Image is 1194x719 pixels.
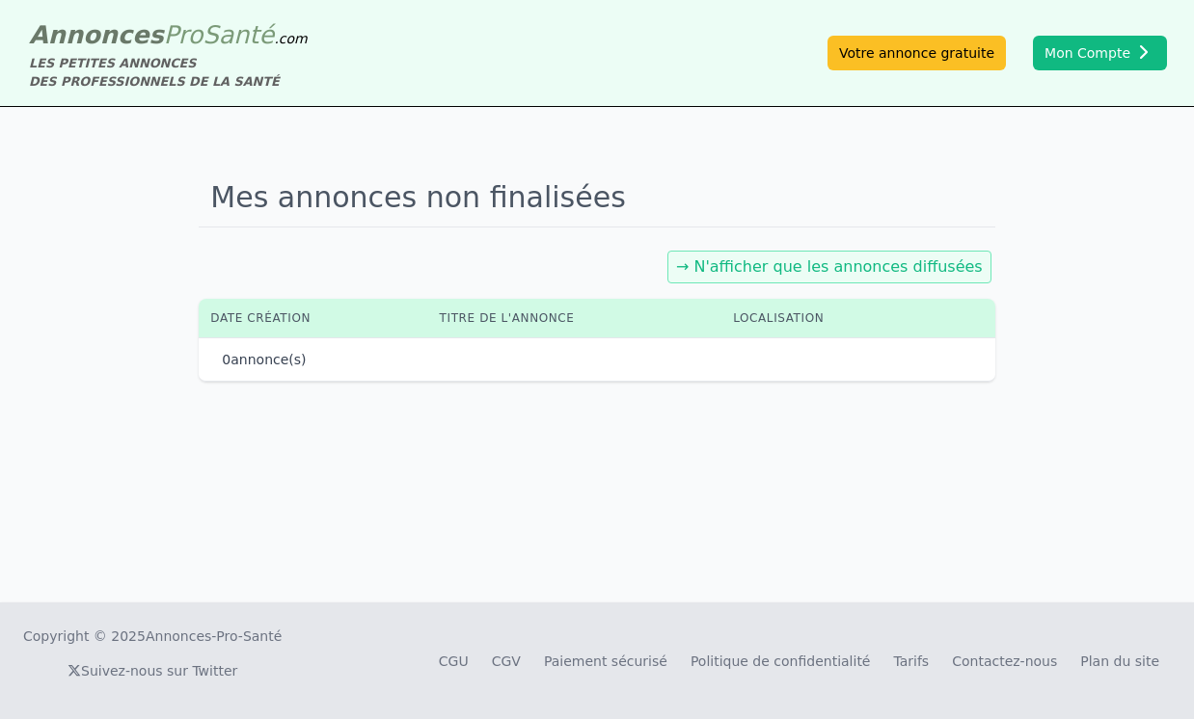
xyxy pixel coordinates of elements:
a: CGU [439,653,469,669]
span: Pro [164,20,204,49]
span: .com [274,31,307,46]
a: Tarifs [893,653,929,669]
a: AnnoncesProSanté.com [29,20,308,49]
a: Plan du site [1080,653,1159,669]
a: Paiement sécurisé [544,653,667,669]
span: 0 [222,352,231,367]
span: Annonces [29,20,164,49]
a: → N'afficher que les annonces diffusées [676,257,983,276]
th: Titre de l'annonce [428,299,722,337]
a: Contactez-nous [952,653,1057,669]
a: CGV [492,653,521,669]
a: Votre annonce gratuite [828,36,1006,70]
th: Date création [199,299,427,337]
div: Copyright © 2025 [23,626,282,646]
h1: Mes annonces non finalisées [199,169,994,227]
span: Santé [203,20,274,49]
div: LES PETITES ANNONCES DES PROFESSIONNELS DE LA SANTÉ [29,54,308,91]
th: Localisation [721,299,934,337]
a: Suivez-nous sur Twitter [68,663,237,679]
a: Politique de confidentialité [691,653,871,669]
a: Annonces-Pro-Santé [146,626,282,646]
p: annonce(s) [222,350,306,369]
button: Mon Compte [1033,36,1167,70]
